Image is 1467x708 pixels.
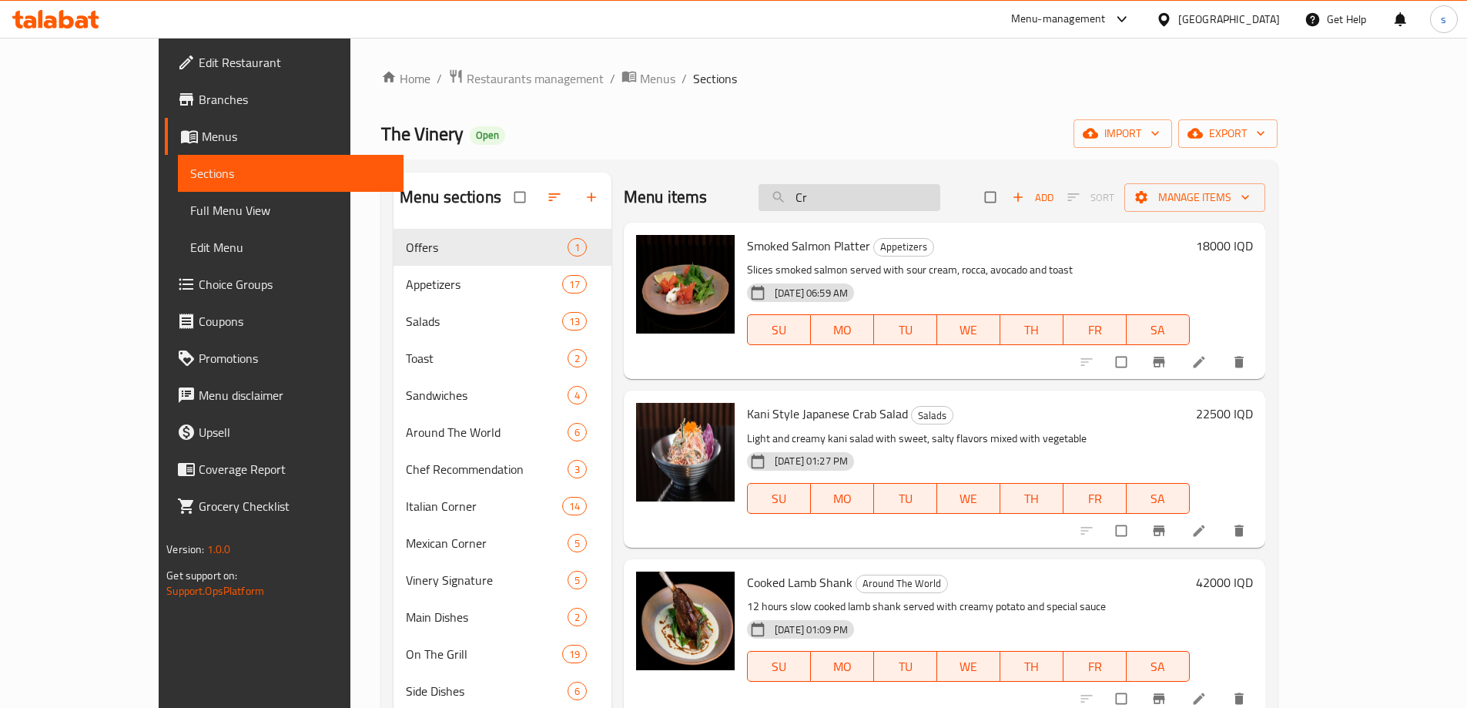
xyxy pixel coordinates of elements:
[1441,11,1446,28] span: s
[568,351,586,366] span: 2
[1196,572,1253,593] h6: 42000 IQD
[505,183,538,212] span: Select all sections
[747,651,811,682] button: SU
[1107,347,1139,377] span: Select to update
[1011,10,1106,29] div: Menu-management
[568,423,587,441] div: items
[817,656,868,678] span: MO
[568,386,587,404] div: items
[1070,488,1120,510] span: FR
[406,534,568,552] span: Mexican Corner
[381,69,1278,89] nav: breadcrumb
[574,180,611,214] button: Add section
[568,536,586,551] span: 5
[856,575,947,592] span: Around The World
[563,647,586,662] span: 19
[394,414,611,451] div: Around The World6
[406,349,568,367] span: Toast
[406,386,568,404] div: Sandwiches
[406,645,562,663] span: On The Grill
[178,192,404,229] a: Full Menu View
[199,460,391,478] span: Coverage Report
[874,483,937,514] button: TU
[874,651,937,682] button: TU
[562,645,587,663] div: items
[769,454,854,468] span: [DATE] 01:27 PM
[406,682,568,700] span: Side Dishes
[817,488,868,510] span: MO
[636,235,735,334] img: Smoked Salmon Platter
[406,608,568,626] span: Main Dishes
[467,69,604,88] span: Restaurants management
[538,180,574,214] span: Sort sections
[747,314,811,345] button: SU
[165,377,404,414] a: Menu disclaimer
[165,44,404,81] a: Edit Restaurant
[759,184,940,211] input: search
[747,483,811,514] button: SU
[1133,488,1184,510] span: SA
[568,349,587,367] div: items
[199,423,391,441] span: Upsell
[1086,124,1160,143] span: import
[912,407,953,424] span: Salads
[165,414,404,451] a: Upsell
[190,238,391,257] span: Edit Menu
[165,81,404,118] a: Branches
[406,238,568,257] div: Offers
[166,539,204,559] span: Version:
[437,69,442,88] li: /
[199,90,391,109] span: Branches
[568,534,587,552] div: items
[1178,119,1278,148] button: export
[943,319,994,341] span: WE
[1191,354,1210,370] a: Edit menu item
[568,682,587,700] div: items
[937,651,1000,682] button: WE
[406,460,568,478] div: Chef Recommendation
[406,275,562,294] span: Appetizers
[976,183,1008,212] span: Select section
[610,69,615,88] li: /
[568,388,586,403] span: 4
[1196,235,1253,257] h6: 18000 IQD
[406,571,568,589] div: Vinery Signature
[1191,124,1265,143] span: export
[747,429,1190,448] p: Light and creamy kani salad with sweet, salty flavors mixed with vegetable
[165,451,404,488] a: Coverage Report
[747,260,1190,280] p: Slices smoked salmon served with sour cream, rocca, avocado and toast
[406,497,562,515] span: Italian Corner
[165,266,404,303] a: Choice Groups
[754,656,805,678] span: SU
[394,303,611,340] div: Salads13
[1073,119,1172,148] button: import
[563,277,586,292] span: 17
[682,69,687,88] li: /
[207,539,231,559] span: 1.0.0
[381,116,464,151] span: The Vinery
[166,581,264,601] a: Support.OpsPlatform
[568,608,587,626] div: items
[1006,488,1057,510] span: TH
[1008,186,1057,210] span: Add item
[1012,189,1053,206] span: Add
[1063,483,1127,514] button: FR
[754,319,805,341] span: SU
[568,573,586,588] span: 5
[621,69,675,89] a: Menus
[624,186,708,209] h2: Menu items
[190,164,391,183] span: Sections
[754,488,805,510] span: SU
[178,229,404,266] a: Edit Menu
[880,319,931,341] span: TU
[1127,483,1190,514] button: SA
[199,312,391,331] span: Coupons
[1178,11,1280,28] div: [GEOGRAPHIC_DATA]
[165,340,404,377] a: Promotions
[562,275,587,294] div: items
[1137,188,1253,207] span: Manage items
[880,488,931,510] span: TU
